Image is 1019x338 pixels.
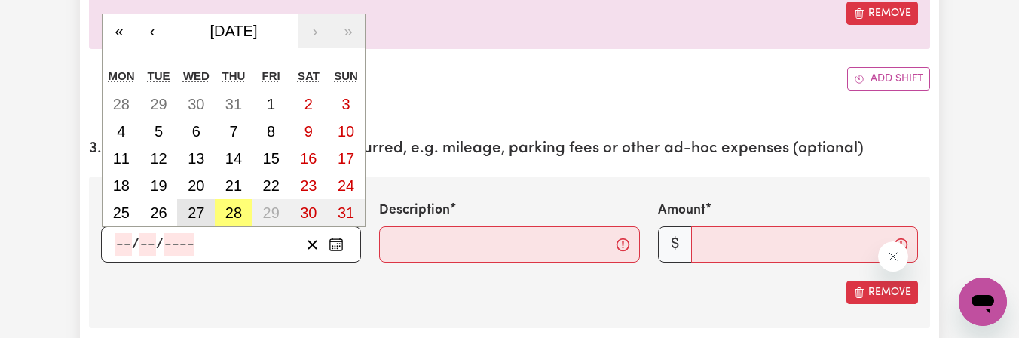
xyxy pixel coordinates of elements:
[115,233,132,256] input: --
[177,199,215,226] button: 27 August 2025
[338,177,354,194] abbr: 24 August 2025
[101,201,131,220] label: Date
[290,172,328,199] button: 23 August 2025
[847,67,930,91] button: Add another shift
[113,177,130,194] abbr: 18 August 2025
[229,123,237,140] abbr: 7 August 2025
[103,199,140,226] button: 25 August 2025
[290,199,328,226] button: 30 August 2025
[188,177,204,194] abbr: 20 August 2025
[164,233,194,256] input: ----
[150,150,167,167] abbr: 12 August 2025
[156,236,164,253] span: /
[169,14,298,48] button: [DATE]
[148,69,170,82] abbr: Tuesday
[301,233,324,256] button: Clear date
[188,96,204,112] abbr: 30 July 2025
[267,96,275,112] abbr: 1 August 2025
[658,226,692,263] span: $
[140,172,178,199] button: 19 August 2025
[324,233,348,256] button: Enter the date of expense
[139,233,156,256] input: --
[140,199,178,226] button: 26 August 2025
[379,201,450,220] label: Description
[846,2,918,25] button: Remove this shift
[113,150,130,167] abbr: 11 August 2025
[177,172,215,199] button: 20 August 2025
[327,199,365,226] button: 31 August 2025
[188,150,204,167] abbr: 13 August 2025
[150,96,167,112] abbr: 29 July 2025
[290,91,328,118] button: 2 August 2025
[263,177,280,194] abbr: 22 August 2025
[300,204,317,221] abbr: 30 August 2025
[155,123,163,140] abbr: 5 August 2025
[267,123,275,140] abbr: 8 August 2025
[342,96,350,112] abbr: 3 August 2025
[327,91,365,118] button: 3 August 2025
[338,150,354,167] abbr: 17 August 2025
[177,145,215,172] button: 13 August 2025
[89,140,930,158] h2: 3. Include any additional expenses incurred, e.g. mileage, parking fees or other ad-hoc expenses ...
[140,145,178,172] button: 12 August 2025
[263,204,280,221] abbr: 29 August 2025
[658,201,705,220] label: Amount
[188,204,204,221] abbr: 27 August 2025
[959,278,1007,326] iframe: Button to launch messaging window
[304,123,313,140] abbr: 9 August 2025
[103,14,136,48] button: «
[215,118,252,145] button: 7 August 2025
[113,96,130,112] abbr: 28 July 2025
[252,91,290,118] button: 1 August 2025
[150,204,167,221] abbr: 26 August 2025
[252,145,290,172] button: 15 August 2025
[192,123,200,140] abbr: 6 August 2025
[215,172,252,199] button: 21 August 2025
[140,118,178,145] button: 5 August 2025
[300,150,317,167] abbr: 16 August 2025
[338,123,354,140] abbr: 10 August 2025
[140,91,178,118] button: 29 July 2025
[225,150,242,167] abbr: 14 August 2025
[9,11,91,23] span: Need any help?
[338,204,354,221] abbr: 31 August 2025
[334,69,358,82] abbr: Sunday
[103,172,140,199] button: 18 August 2025
[113,204,130,221] abbr: 25 August 2025
[109,69,135,82] abbr: Monday
[150,177,167,194] abbr: 19 August 2025
[222,69,246,82] abbr: Thursday
[117,123,125,140] abbr: 4 August 2025
[103,91,140,118] button: 28 July 2025
[177,118,215,145] button: 6 August 2025
[263,150,280,167] abbr: 15 August 2025
[183,69,210,82] abbr: Wednesday
[225,96,242,112] abbr: 31 July 2025
[252,199,290,226] button: 29 August 2025
[290,145,328,172] button: 16 August 2025
[846,281,918,304] button: Remove this expense
[103,145,140,172] button: 11 August 2025
[878,241,908,272] iframe: Close message
[136,14,169,48] button: ‹
[304,96,313,112] abbr: 2 August 2025
[327,118,365,145] button: 10 August 2025
[132,236,139,253] span: /
[215,145,252,172] button: 14 August 2025
[215,199,252,226] button: 28 August 2025
[262,69,280,82] abbr: Friday
[298,14,332,48] button: ›
[327,145,365,172] button: 17 August 2025
[252,118,290,145] button: 8 August 2025
[290,118,328,145] button: 9 August 2025
[177,91,215,118] button: 30 July 2025
[298,69,320,82] abbr: Saturday
[215,91,252,118] button: 31 July 2025
[252,172,290,199] button: 22 August 2025
[210,23,258,39] span: [DATE]
[225,177,242,194] abbr: 21 August 2025
[103,118,140,145] button: 4 August 2025
[327,172,365,199] button: 24 August 2025
[300,177,317,194] abbr: 23 August 2025
[225,204,242,221] abbr: 28 August 2025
